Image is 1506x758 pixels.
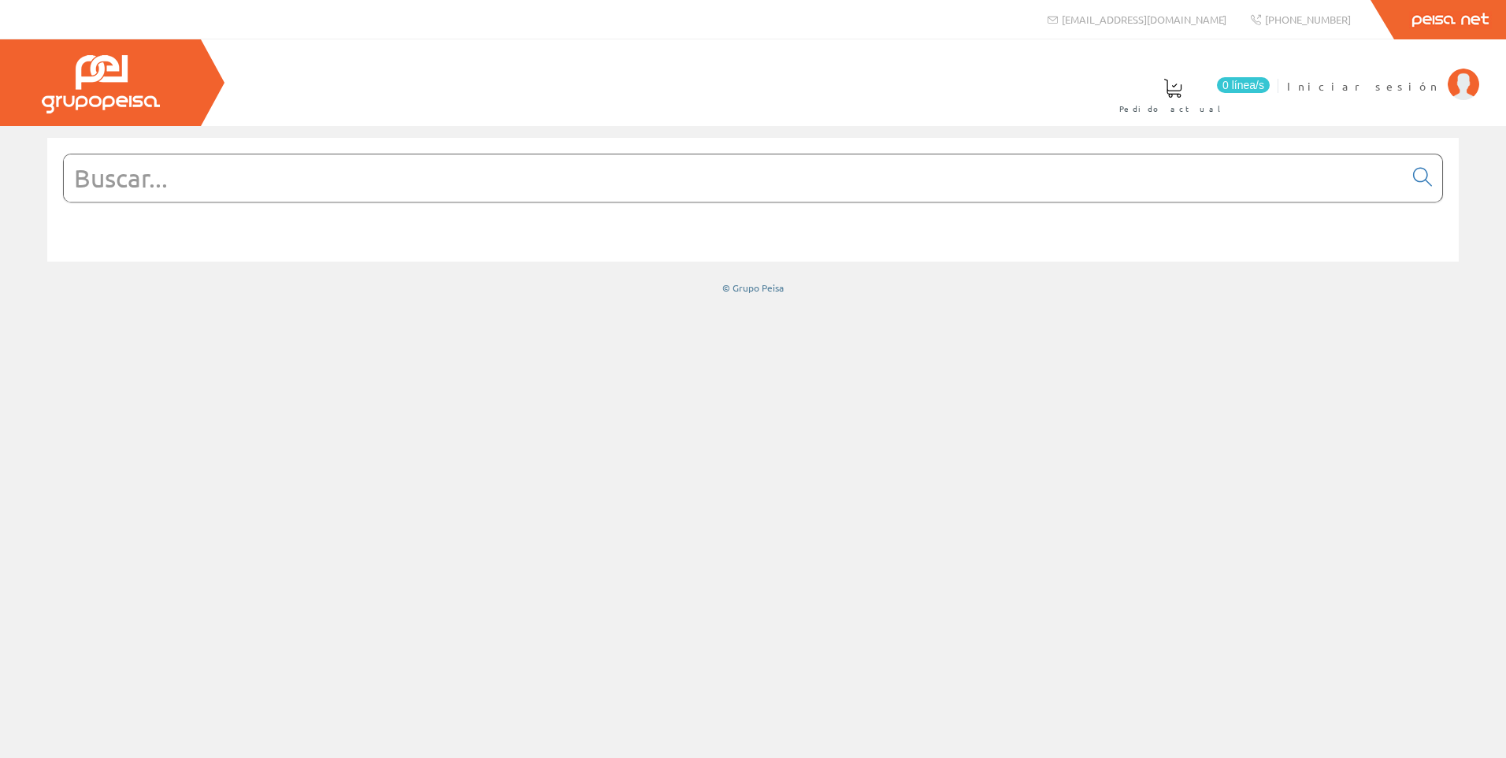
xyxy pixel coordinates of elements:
div: © Grupo Peisa [47,281,1459,295]
span: Pedido actual [1119,101,1226,117]
span: [PHONE_NUMBER] [1265,13,1351,26]
span: [EMAIL_ADDRESS][DOMAIN_NAME] [1062,13,1226,26]
span: 0 línea/s [1217,77,1270,93]
a: Iniciar sesión [1287,65,1479,80]
span: Iniciar sesión [1287,78,1440,94]
img: Grupo Peisa [42,55,160,113]
input: Buscar... [64,154,1404,202]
